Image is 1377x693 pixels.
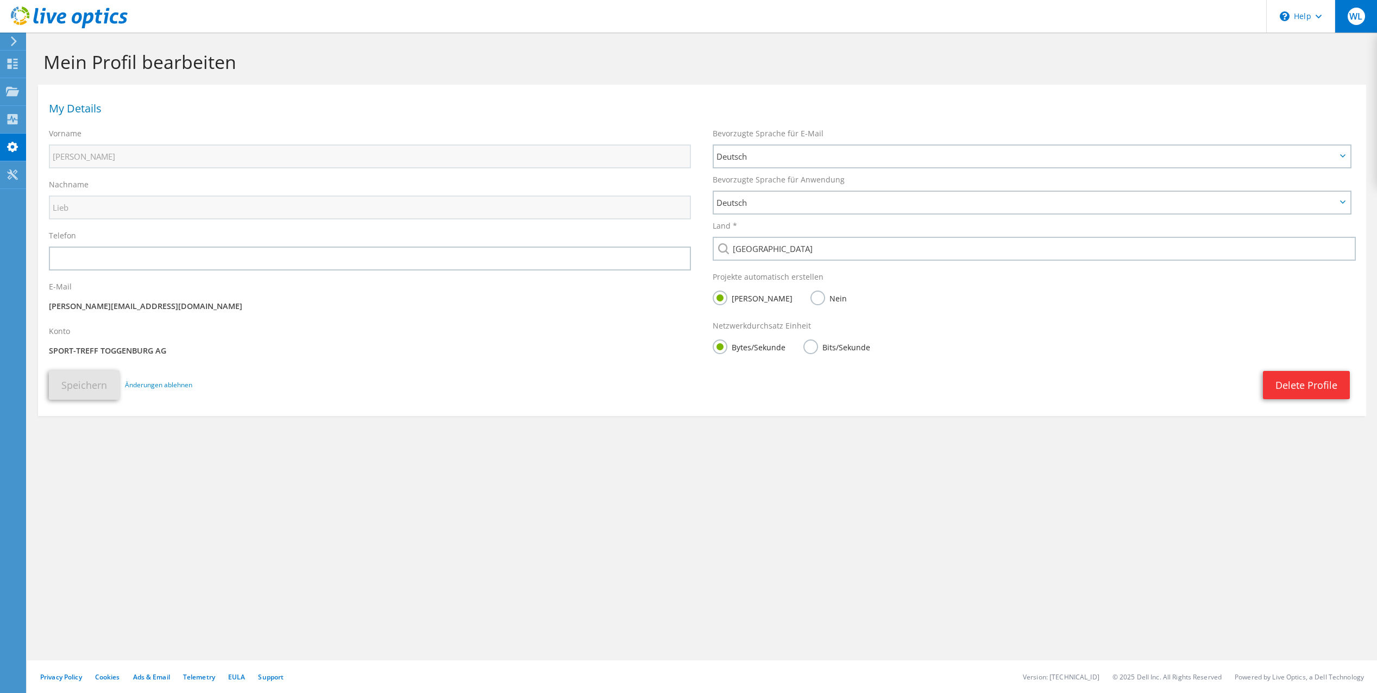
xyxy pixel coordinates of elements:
[49,128,81,139] label: Vorname
[713,220,737,231] label: Land *
[810,291,847,304] label: Nein
[713,339,785,353] label: Bytes/Sekunde
[49,300,691,312] p: [PERSON_NAME][EMAIL_ADDRESS][DOMAIN_NAME]
[1348,8,1365,25] span: WL
[49,281,72,292] label: E-Mail
[49,230,76,241] label: Telefon
[713,291,793,304] label: [PERSON_NAME]
[95,672,120,682] a: Cookies
[125,379,192,391] a: Änderungen ablehnen
[49,179,89,190] label: Nachname
[1280,11,1290,21] svg: \n
[49,326,70,337] label: Konto
[803,339,870,353] label: Bits/Sekunde
[40,672,82,682] a: Privacy Policy
[1023,672,1099,682] li: Version: [TECHNICAL_ID]
[228,672,245,682] a: EULA
[716,196,1336,209] span: Deutsch
[183,672,215,682] a: Telemetry
[713,272,823,282] label: Projekte automatisch erstellen
[1235,672,1364,682] li: Powered by Live Optics, a Dell Technology
[133,672,170,682] a: Ads & Email
[43,51,1355,73] h1: Mein Profil bearbeiten
[713,128,823,139] label: Bevorzugte Sprache für E-Mail
[1263,371,1350,399] a: Delete Profile
[49,370,120,400] button: Speichern
[49,345,691,357] p: SPORT-TREFF TOGGENBURG AG
[258,672,284,682] a: Support
[716,150,1336,163] span: Deutsch
[713,174,845,185] label: Bevorzugte Sprache für Anwendung
[713,320,811,331] label: Netzwerkdurchsatz Einheit
[1112,672,1222,682] li: © 2025 Dell Inc. All Rights Reserved
[49,103,1350,114] h1: My Details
